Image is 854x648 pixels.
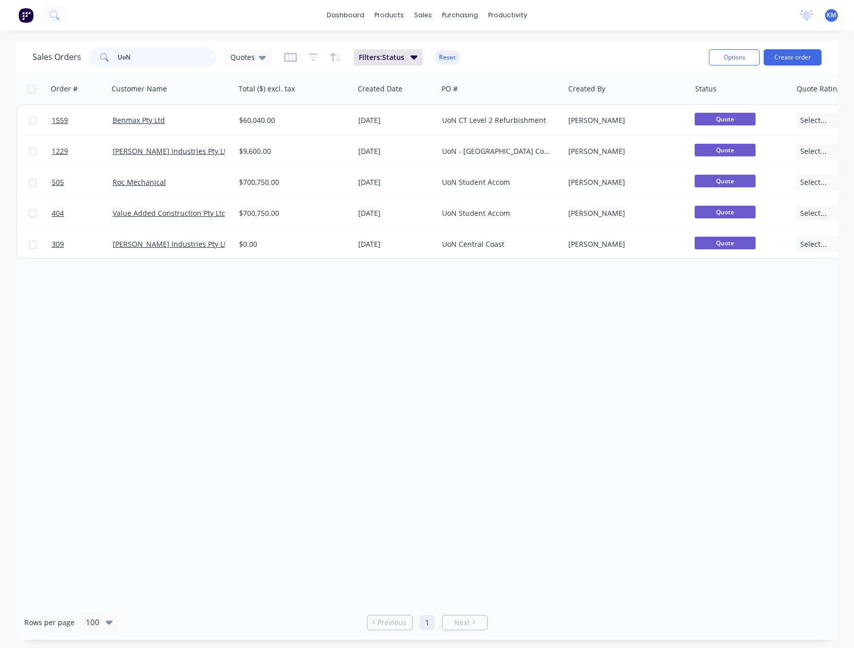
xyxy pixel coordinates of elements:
[568,239,681,249] div: [PERSON_NAME]
[409,8,437,23] div: sales
[52,146,68,156] span: 1229
[437,8,483,23] div: purchasing
[24,618,75,628] span: Rows per page
[239,177,345,187] div: $700,750.00
[695,175,756,187] span: Quote
[354,49,423,66] button: Filters:Status
[568,84,605,94] div: Created By
[442,146,555,156] div: UoN - [GEOGRAPHIC_DATA] Commercial Kitchen
[18,8,33,23] img: Factory
[238,84,295,94] div: Total ($) excl. tax
[322,8,369,23] a: dashboard
[378,618,406,628] span: Previous
[52,177,64,187] span: 505
[709,49,760,66] button: Options
[52,239,64,249] span: 309
[32,52,81,62] h1: Sales Orders
[800,146,827,156] span: Select...
[358,239,434,249] div: [DATE]
[568,115,681,125] div: [PERSON_NAME]
[113,208,226,218] a: Value Added Construction Pty Ltd
[52,167,113,198] a: 505
[695,144,756,156] span: Quote
[800,239,827,249] span: Select...
[113,115,165,125] a: Benmax Pty Ltd
[52,136,113,167] a: 1229
[827,11,836,20] span: KM
[239,239,345,249] div: $0.00
[442,618,487,628] a: Next page
[442,177,555,187] div: UoN Student Accom
[52,115,68,125] span: 1559
[695,84,716,94] div: Status
[113,239,231,249] a: [PERSON_NAME] Industries Pty Ltd
[239,115,345,125] div: $60,040.00
[568,208,681,218] div: [PERSON_NAME]
[369,8,409,23] div: products
[800,208,827,218] span: Select...
[454,618,470,628] span: Next
[239,146,345,156] div: $9,600.00
[358,84,402,94] div: Created Date
[113,146,231,156] a: [PERSON_NAME] Industries Pty Ltd
[568,146,681,156] div: [PERSON_NAME]
[800,115,827,125] span: Select...
[435,50,460,64] button: Reset
[363,615,492,630] ul: Pagination
[797,84,841,94] div: Quote Rating
[800,177,827,187] span: Select...
[51,84,78,94] div: Order #
[442,208,555,218] div: UoN Student Accom
[358,177,434,187] div: [DATE]
[359,52,404,62] span: Filters: Status
[442,115,555,125] div: UoN CT Level 2 Refurbishment
[483,8,532,23] div: productivity
[239,208,345,218] div: $700,750.00
[695,113,756,125] span: Quote
[112,84,167,94] div: Customer Name
[367,618,412,628] a: Previous page
[52,229,113,260] a: 309
[695,206,756,218] span: Quote
[695,237,756,249] span: Quote
[113,177,166,187] a: Roc Mechanical
[52,208,64,218] span: 404
[441,84,458,94] div: PO #
[764,49,822,66] button: Create order
[230,52,255,62] span: Quotes
[358,146,434,156] div: [DATE]
[358,208,434,218] div: [DATE]
[52,198,113,229] a: 404
[118,47,217,68] input: Search...
[442,239,555,249] div: UoN Central Coast
[52,105,113,136] a: 1559
[358,115,434,125] div: [DATE]
[568,177,681,187] div: [PERSON_NAME]
[420,615,435,630] a: Page 1 is your current page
